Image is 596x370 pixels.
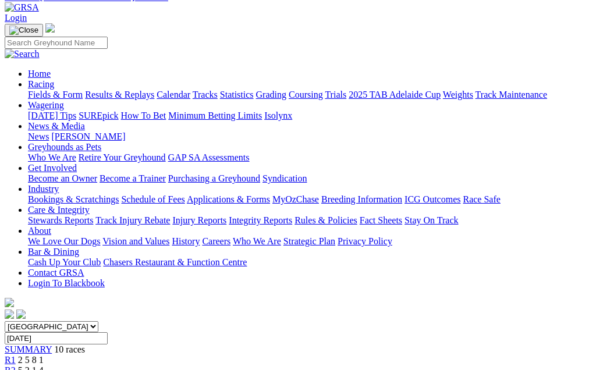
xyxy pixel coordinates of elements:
[289,90,323,99] a: Coursing
[28,152,76,162] a: Who We Are
[5,298,14,307] img: logo-grsa-white.png
[28,131,591,142] div: News & Media
[28,205,90,215] a: Care & Integrity
[262,173,307,183] a: Syndication
[5,355,16,365] a: R1
[28,131,49,141] a: News
[321,194,402,204] a: Breeding Information
[264,111,292,120] a: Isolynx
[202,236,230,246] a: Careers
[28,247,79,257] a: Bar & Dining
[18,355,44,365] span: 2 5 8 1
[28,163,77,173] a: Get Involved
[5,24,43,37] button: Toggle navigation
[28,194,591,205] div: Industry
[5,309,14,319] img: facebook.svg
[85,90,154,99] a: Results & Replays
[5,49,40,59] img: Search
[28,184,59,194] a: Industry
[28,257,101,267] a: Cash Up Your Club
[349,90,441,99] a: 2025 TAB Adelaide Cup
[463,194,500,204] a: Race Safe
[28,121,85,131] a: News & Media
[338,236,392,246] a: Privacy Policy
[28,236,100,246] a: We Love Our Dogs
[220,90,254,99] a: Statistics
[45,23,55,33] img: logo-grsa-white.png
[360,215,402,225] a: Fact Sheets
[28,100,64,110] a: Wagering
[168,111,262,120] a: Minimum Betting Limits
[172,215,226,225] a: Injury Reports
[187,194,270,204] a: Applications & Forms
[28,90,83,99] a: Fields & Form
[28,236,591,247] div: About
[325,90,346,99] a: Trials
[5,2,39,13] img: GRSA
[79,152,166,162] a: Retire Your Greyhound
[5,37,108,49] input: Search
[28,257,591,268] div: Bar & Dining
[283,236,335,246] a: Strategic Plan
[229,215,292,225] a: Integrity Reports
[121,111,166,120] a: How To Bet
[295,215,357,225] a: Rules & Policies
[28,111,591,121] div: Wagering
[28,215,591,226] div: Care & Integrity
[405,215,458,225] a: Stay On Track
[5,13,27,23] a: Login
[272,194,319,204] a: MyOzChase
[172,236,200,246] a: History
[476,90,547,99] a: Track Maintenance
[5,332,108,344] input: Select date
[157,90,190,99] a: Calendar
[28,268,84,277] a: Contact GRSA
[100,173,166,183] a: Become a Trainer
[51,131,125,141] a: [PERSON_NAME]
[121,194,185,204] a: Schedule of Fees
[233,236,281,246] a: Who We Are
[28,226,51,236] a: About
[256,90,286,99] a: Grading
[28,173,591,184] div: Get Involved
[28,79,54,89] a: Racing
[443,90,473,99] a: Weights
[54,344,85,354] span: 10 races
[95,215,170,225] a: Track Injury Rebate
[193,90,218,99] a: Tracks
[9,26,38,35] img: Close
[5,344,52,354] a: SUMMARY
[28,152,591,163] div: Greyhounds as Pets
[28,173,97,183] a: Become an Owner
[28,90,591,100] div: Racing
[168,173,260,183] a: Purchasing a Greyhound
[28,194,119,204] a: Bookings & Scratchings
[405,194,460,204] a: ICG Outcomes
[79,111,118,120] a: SUREpick
[168,152,250,162] a: GAP SA Assessments
[28,142,101,152] a: Greyhounds as Pets
[103,257,247,267] a: Chasers Restaurant & Function Centre
[28,69,51,79] a: Home
[28,111,76,120] a: [DATE] Tips
[28,278,105,288] a: Login To Blackbook
[16,309,26,319] img: twitter.svg
[28,215,93,225] a: Stewards Reports
[102,236,169,246] a: Vision and Values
